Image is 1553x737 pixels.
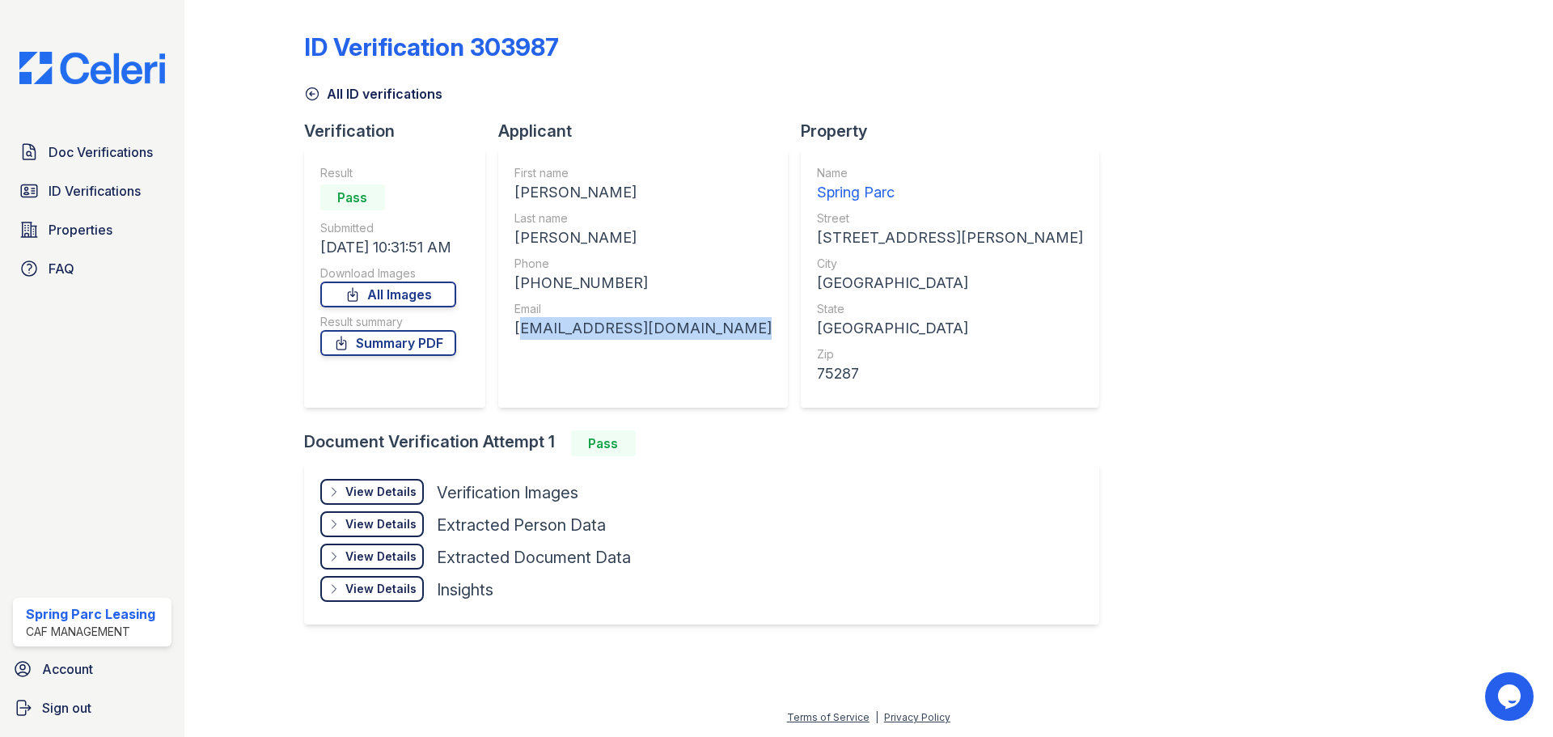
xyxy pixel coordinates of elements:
div: View Details [345,484,417,500]
div: Result [320,165,456,181]
div: Pass [571,430,636,456]
div: First name [514,165,772,181]
div: Street [817,210,1083,227]
span: Doc Verifications [49,142,153,162]
a: All ID verifications [304,84,442,104]
div: Applicant [498,120,801,142]
span: Properties [49,220,112,239]
div: Spring Parc Leasing [26,604,155,624]
div: Result summary [320,314,456,330]
div: View Details [345,581,417,597]
a: Summary PDF [320,330,456,356]
div: Submitted [320,220,456,236]
div: Insights [437,578,493,601]
div: [STREET_ADDRESS][PERSON_NAME] [817,227,1083,249]
div: [GEOGRAPHIC_DATA] [817,317,1083,340]
div: Spring Parc [817,181,1083,204]
div: [PHONE_NUMBER] [514,272,772,294]
a: Sign out [6,692,178,724]
div: [EMAIL_ADDRESS][DOMAIN_NAME] [514,317,772,340]
div: View Details [345,549,417,565]
span: FAQ [49,259,74,278]
div: Name [817,165,1083,181]
div: Zip [817,346,1083,362]
div: Download Images [320,265,456,282]
a: All Images [320,282,456,307]
div: [GEOGRAPHIC_DATA] [817,272,1083,294]
a: Properties [13,214,171,246]
div: [DATE] 10:31:51 AM [320,236,456,259]
a: ID Verifications [13,175,171,207]
a: Doc Verifications [13,136,171,168]
div: Document Verification Attempt 1 [304,430,1112,456]
div: City [817,256,1083,272]
div: [PERSON_NAME] [514,227,772,249]
div: [PERSON_NAME] [514,181,772,204]
div: View Details [345,516,417,532]
div: | [875,711,878,723]
span: Sign out [42,698,91,718]
div: 75287 [817,362,1083,385]
div: Property [801,120,1112,142]
a: Account [6,653,178,685]
iframe: chat widget [1485,672,1537,721]
div: ID Verification 303987 [304,32,559,61]
a: Privacy Policy [884,711,950,723]
div: Pass [320,184,385,210]
div: Extracted Person Data [437,514,606,536]
a: Terms of Service [787,711,870,723]
div: Extracted Document Data [437,546,631,569]
div: Verification Images [437,481,578,504]
div: Email [514,301,772,317]
img: CE_Logo_Blue-a8612792a0a2168367f1c8372b55b34899dd931a85d93a1a3d3e32e68fde9ad4.png [6,52,178,84]
span: ID Verifications [49,181,141,201]
div: Verification [304,120,498,142]
a: FAQ [13,252,171,285]
span: Account [42,659,93,679]
div: CAF Management [26,624,155,640]
div: Last name [514,210,772,227]
div: Phone [514,256,772,272]
a: Name Spring Parc [817,165,1083,204]
div: State [817,301,1083,317]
